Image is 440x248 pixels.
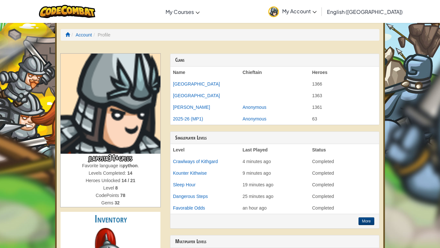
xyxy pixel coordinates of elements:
[175,239,374,244] h3: Multiplayer Levels
[127,170,132,176] strong: 14
[243,105,266,110] a: Anonymous
[173,81,220,87] a: [GEOGRAPHIC_DATA]
[61,212,160,226] h2: Inventory
[173,194,208,199] a: Dangerous Steps
[89,170,127,176] span: Levels Completed:
[173,116,203,121] a: 2025-26 (MP1)
[243,116,266,121] a: Anonymous
[162,3,203,20] a: My Courses
[123,163,138,168] strong: python
[170,144,240,156] th: Level
[120,193,125,198] strong: 78
[282,8,317,15] span: My Account
[92,32,110,38] li: Profile
[240,179,310,191] td: 19 minutes ago
[121,178,135,183] strong: 14 / 21
[86,178,121,183] span: Heroes Unlocked
[240,156,310,167] td: 4 minutes ago
[240,67,310,78] th: Chieftain
[310,144,379,156] th: Status
[82,163,123,168] span: Favorite language is
[115,185,118,191] strong: 8
[240,202,310,214] td: an hour ago
[310,101,379,113] td: 1361
[96,193,120,198] span: CodePoints
[173,93,220,98] a: [GEOGRAPHIC_DATA]
[310,90,379,101] td: 1363
[327,8,403,15] span: English ([GEOGRAPHIC_DATA])
[175,135,374,141] h3: Singleplayer Levels
[170,67,240,78] th: Name
[310,67,379,78] th: Heroes
[359,217,374,225] button: More
[103,185,115,191] span: Level
[310,156,379,167] td: Completed
[310,179,379,191] td: Completed
[173,159,218,164] a: Crawlways of Kithgard
[173,182,196,187] a: Sleep Hour
[175,57,374,63] h3: Clans
[265,1,320,22] a: My Account
[240,167,310,179] td: 9 minutes ago
[101,200,115,205] span: Gems
[310,202,379,214] td: Completed
[61,154,160,162] h3: jlaposta31+gplus
[166,8,194,15] span: My Courses
[310,167,379,179] td: Completed
[324,3,406,20] a: English ([GEOGRAPHIC_DATA])
[240,191,310,202] td: 25 minutes ago
[268,6,279,17] img: avatar
[76,32,92,37] a: Account
[173,170,207,176] a: Kounter Kithwise
[39,5,95,18] img: CodeCombat logo
[240,144,310,156] th: Last Played
[173,205,205,211] a: Favorable Odds
[173,105,210,110] a: [PERSON_NAME]
[115,200,120,205] strong: 32
[310,113,379,125] td: 63
[310,78,379,90] td: 1366
[310,191,379,202] td: Completed
[138,163,139,168] span: .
